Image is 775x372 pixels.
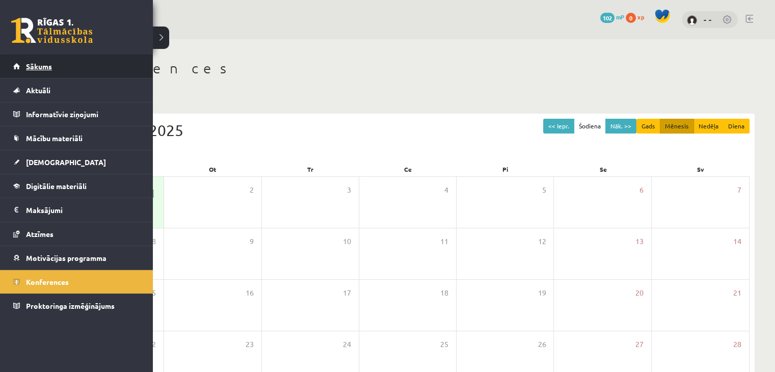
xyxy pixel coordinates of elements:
div: Se [554,162,652,176]
span: Motivācijas programma [26,253,106,262]
span: 0 [626,13,636,23]
a: 0 xp [626,13,649,21]
span: Aktuāli [26,86,50,95]
span: 20 [635,287,644,299]
button: Šodiena [574,119,606,134]
span: Proktoringa izmēģinājums [26,301,115,310]
span: 13 [635,236,644,247]
span: 102 [600,13,614,23]
span: Digitālie materiāli [26,181,87,191]
a: 102 mP [600,13,624,21]
span: 8 [152,236,156,247]
span: 5 [542,184,546,196]
span: 21 [733,287,741,299]
span: 11 [440,236,448,247]
span: 25 [440,339,448,350]
span: 4 [444,184,448,196]
a: Proktoringa izmēģinājums [13,294,140,317]
a: Atzīmes [13,222,140,246]
span: Konferences [26,277,69,286]
span: Sākums [26,62,52,71]
a: Maksājumi [13,198,140,222]
a: Rīgas 1. Tālmācības vidusskola [11,18,93,43]
div: Septembris 2025 [66,119,750,142]
span: mP [616,13,624,21]
span: 14 [733,236,741,247]
span: xp [637,13,644,21]
img: - - [687,15,697,25]
button: Nāk. >> [605,119,636,134]
span: 28 [733,339,741,350]
legend: Informatīvie ziņojumi [26,102,140,126]
span: 19 [538,287,546,299]
div: Ce [359,162,457,176]
button: Mēnesis [660,119,694,134]
button: Nedēļa [693,119,724,134]
a: Informatīvie ziņojumi [13,102,140,126]
div: Pi [457,162,554,176]
span: Atzīmes [26,229,54,238]
a: Mācību materiāli [13,126,140,150]
button: Diena [723,119,750,134]
a: Konferences [13,270,140,294]
a: Aktuāli [13,78,140,102]
span: 9 [250,236,254,247]
span: 23 [246,339,254,350]
a: [DEMOGRAPHIC_DATA] [13,150,140,174]
a: - - [704,14,712,24]
div: Ot [164,162,262,176]
span: 16 [246,287,254,299]
span: 18 [440,287,448,299]
h1: Konferences [61,60,755,77]
span: 7 [737,184,741,196]
button: << Iepr. [543,119,574,134]
span: 10 [343,236,351,247]
a: Digitālie materiāli [13,174,140,198]
span: Mācību materiāli [26,134,83,143]
button: Gads [636,119,660,134]
a: Sākums [13,55,140,78]
span: 17 [343,287,351,299]
div: Sv [652,162,750,176]
span: 27 [635,339,644,350]
span: 12 [538,236,546,247]
div: Tr [261,162,359,176]
legend: Maksājumi [26,198,140,222]
span: [DEMOGRAPHIC_DATA] [26,157,106,167]
span: 2 [250,184,254,196]
span: 24 [343,339,351,350]
span: 6 [639,184,644,196]
span: 3 [347,184,351,196]
span: 26 [538,339,546,350]
a: Motivācijas programma [13,246,140,270]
